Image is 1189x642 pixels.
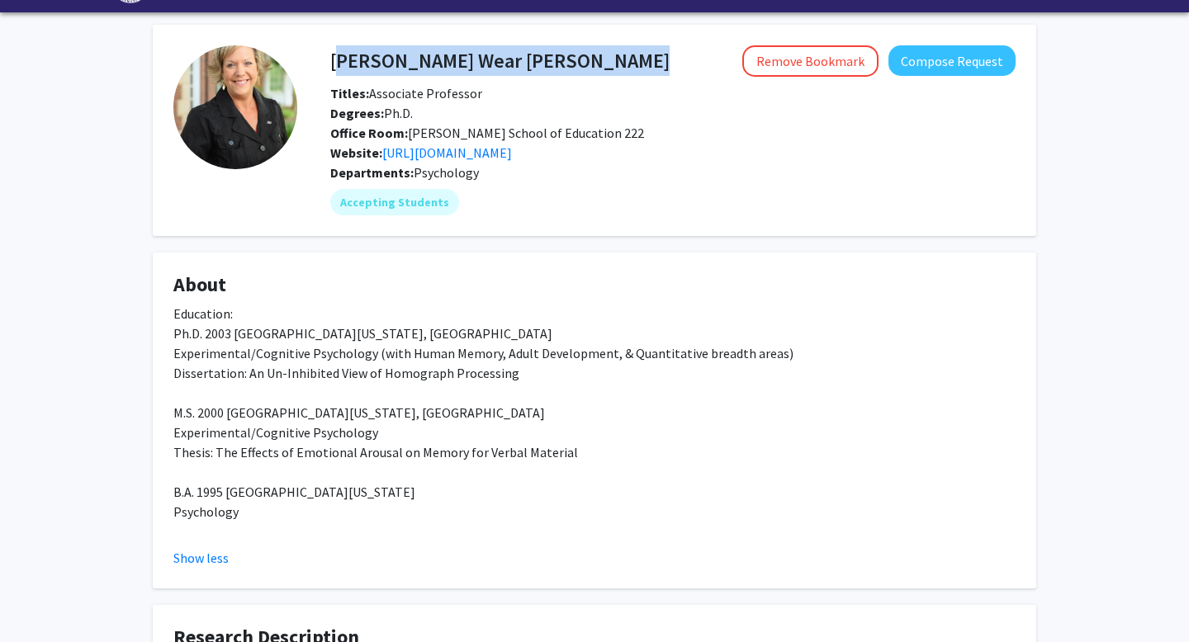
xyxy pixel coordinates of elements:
[12,568,70,630] iframe: Chat
[173,273,1016,297] h4: About
[742,45,879,77] button: Remove Bookmark
[173,304,1016,541] div: Education: Ph.D. 2003 [GEOGRAPHIC_DATA][US_STATE], [GEOGRAPHIC_DATA] Experimental/Cognitive Psych...
[330,125,644,141] span: [PERSON_NAME] School of Education 222
[888,45,1016,76] button: Compose Request to Kimberly Wear Jones
[173,548,229,568] button: Show less
[330,105,413,121] span: Ph.D.
[173,45,297,169] img: Profile Picture
[330,45,670,76] h4: [PERSON_NAME] Wear [PERSON_NAME]
[330,125,408,141] b: Office Room:
[330,85,369,101] b: Titles:
[330,164,414,181] b: Departments:
[330,105,384,121] b: Degrees:
[414,164,479,181] span: Psychology
[330,189,459,215] mat-chip: Accepting Students
[330,144,382,161] b: Website:
[330,85,482,101] span: Associate Professor
[382,144,512,161] a: Opens in a new tab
